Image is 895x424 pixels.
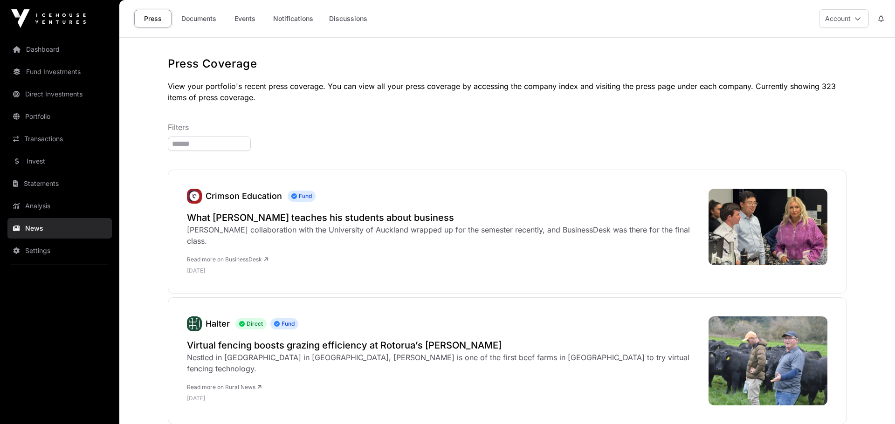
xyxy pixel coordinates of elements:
[709,189,827,265] img: beaton-mowbray-fz.jpg
[187,383,262,390] a: Read more on Rural News
[187,395,699,402] p: [DATE]
[323,10,373,27] a: Discussions
[819,9,869,28] button: Account
[7,151,112,171] a: Invest
[187,316,202,331] img: Halter-Favicon.svg
[187,211,699,224] a: What [PERSON_NAME] teaches his students about business
[168,81,847,103] p: View your portfolio's recent press coverage. You can view all your press coverage by accessing th...
[7,173,112,194] a: Statements
[267,10,319,27] a: Notifications
[226,10,263,27] a: Events
[7,240,112,261] a: Settings
[134,10,172,27] a: Press
[168,122,847,133] p: Filters
[11,9,86,28] img: Icehouse Ventures Logo
[175,10,222,27] a: Documents
[168,56,847,71] h1: Press Coverage
[187,352,699,374] div: Nestled in [GEOGRAPHIC_DATA] in [GEOGRAPHIC_DATA], [PERSON_NAME] is one of the first beef farms i...
[7,218,112,239] a: News
[7,129,112,149] a: Transactions
[187,339,699,352] a: Virtual fencing boosts grazing efficiency at Rotorua’s [PERSON_NAME]
[187,189,202,204] img: unnamed.jpg
[187,256,268,263] a: Read more on BusinessDesk
[187,267,699,274] p: [DATE]
[848,379,895,424] iframe: Chat Widget
[187,316,202,331] a: Halter
[7,196,112,216] a: Analysis
[187,189,202,204] a: Crimson Education
[187,224,699,246] div: [PERSON_NAME] collaboration with the University of Auckland wrapped up for the semester recently,...
[206,191,282,201] a: Crimson Education
[288,191,316,202] span: Fund
[206,319,230,328] a: Halter
[270,318,298,329] span: Fund
[7,39,112,60] a: Dashboard
[709,316,827,405] img: 59f94eba003c481c69c20ccded13f243_XL.jpg
[7,84,112,104] a: Direct Investments
[7,62,112,82] a: Fund Investments
[7,106,112,127] a: Portfolio
[235,318,267,329] span: Direct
